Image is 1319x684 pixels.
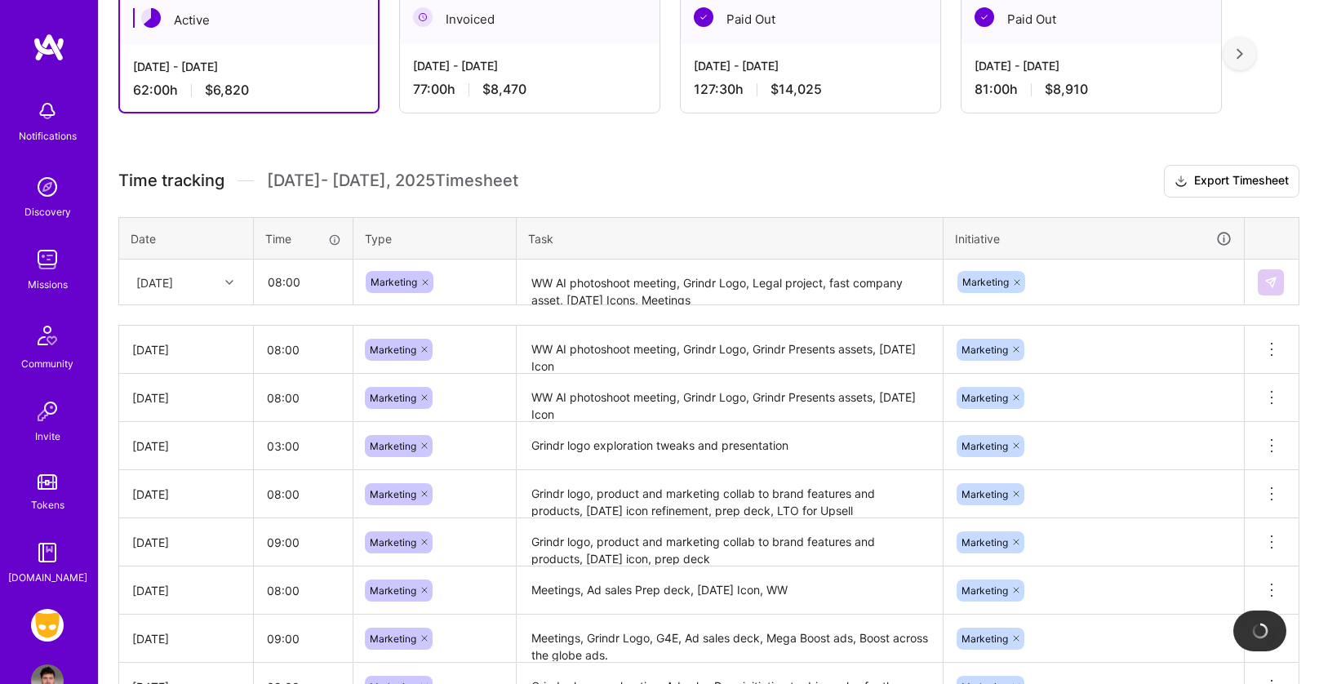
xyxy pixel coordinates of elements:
div: 77:00 h [413,81,646,98]
img: Invite [31,395,64,428]
div: Tokens [31,496,64,513]
div: [DATE] [132,341,240,358]
span: Marketing [370,392,416,404]
img: bell [31,95,64,127]
div: Missions [28,276,68,293]
input: HH:MM [255,260,352,304]
span: Time tracking [118,171,224,191]
img: tokens [38,474,57,490]
div: [DATE] - [DATE] [694,57,927,74]
span: Marketing [961,344,1008,356]
span: Marketing [961,536,1008,549]
i: icon Download [1175,173,1188,190]
img: Paid Out [975,7,994,27]
textarea: WW AI photoshoot meeting, Grindr Logo, Grindr Presents assets, [DATE] Icon [518,327,941,373]
img: teamwork [31,243,64,276]
input: HH:MM [254,473,353,516]
input: HH:MM [254,376,353,420]
span: $6,820 [205,82,249,99]
span: Marketing [961,488,1008,500]
i: icon Chevron [225,278,233,286]
div: null [1258,269,1286,295]
img: logo [33,33,65,62]
textarea: Grindr logo, product and marketing collab to brand features and products, [DATE] icon, prep deck [518,520,941,565]
img: loading [1249,620,1270,642]
img: Active [141,8,161,28]
div: [DATE] - [DATE] [413,57,646,74]
div: [DOMAIN_NAME] [8,569,87,586]
input: HH:MM [254,424,353,468]
span: $8,470 [482,81,526,98]
div: 127:30 h [694,81,927,98]
span: Marketing [370,633,416,645]
input: HH:MM [254,617,353,660]
img: Submit [1264,276,1277,289]
textarea: Meetings, Grindr Logo, G4E, Ad sales deck, Mega Boost ads, Boost across the globe ads. [518,616,941,661]
img: Grindr: Product & Marketing [31,609,64,642]
div: Time [265,230,341,247]
div: [DATE] [132,437,240,455]
textarea: Grindr logo exploration tweaks and presentation [518,424,941,469]
div: 81:00 h [975,81,1208,98]
span: Marketing [371,276,417,288]
span: $8,910 [1045,81,1088,98]
textarea: WW AI photoshoot meeting, Grindr Logo, Grindr Presents assets, [DATE] Icon [518,375,941,420]
div: 62:00 h [133,82,365,99]
input: HH:MM [254,328,353,371]
div: [DATE] - [DATE] [975,57,1208,74]
textarea: Grindr logo, product and marketing collab to brand features and products, [DATE] icon refinement,... [518,472,941,517]
input: HH:MM [254,569,353,612]
span: $14,025 [771,81,822,98]
div: Discovery [24,203,71,220]
span: Marketing [961,584,1008,597]
textarea: WW AI photoshoot meeting, Grindr Logo, Legal project, fast company asset, [DATE] Icons, Meetings [518,261,941,304]
span: Marketing [370,536,416,549]
div: [DATE] - [DATE] [133,58,365,75]
span: Marketing [962,276,1009,288]
img: right [1237,48,1243,60]
textarea: Meetings, Ad sales Prep deck, [DATE] Icon, WW [518,568,941,613]
div: Invite [35,428,60,445]
span: Marketing [370,344,416,356]
span: Marketing [370,584,416,597]
a: Grindr: Product & Marketing [27,609,68,642]
span: Marketing [961,392,1008,404]
div: Initiative [955,229,1232,248]
span: [DATE] - [DATE] , 2025 Timesheet [267,171,518,191]
div: Notifications [19,127,77,144]
th: Type [353,217,517,260]
span: Marketing [370,440,416,452]
button: Export Timesheet [1164,165,1299,198]
div: [DATE] [132,534,240,551]
input: HH:MM [254,521,353,564]
img: discovery [31,171,64,203]
th: Date [119,217,254,260]
th: Task [517,217,944,260]
span: Marketing [961,633,1008,645]
div: [DATE] [132,389,240,406]
img: Invoiced [413,7,433,27]
div: Community [21,355,73,372]
img: Paid Out [694,7,713,27]
span: Marketing [961,440,1008,452]
div: [DATE] [132,630,240,647]
img: Community [28,316,67,355]
div: [DATE] [136,273,173,291]
img: guide book [31,536,64,569]
div: [DATE] [132,582,240,599]
div: [DATE] [132,486,240,503]
span: Marketing [370,488,416,500]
